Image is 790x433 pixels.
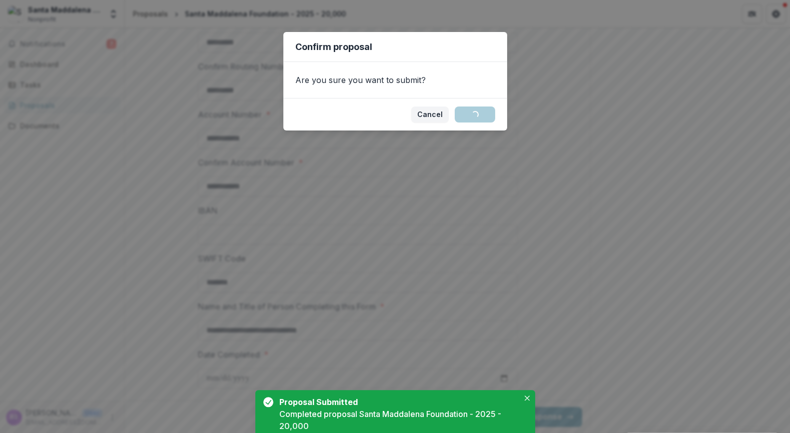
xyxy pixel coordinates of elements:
[279,408,519,432] div: Completed proposal Santa Maddalena Foundation - 2025 - 20,000
[279,396,515,408] div: Proposal Submitted
[283,32,507,62] header: Confirm proposal
[521,392,533,404] button: Close
[283,62,507,98] div: Are you sure you want to submit?
[411,106,448,122] button: Cancel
